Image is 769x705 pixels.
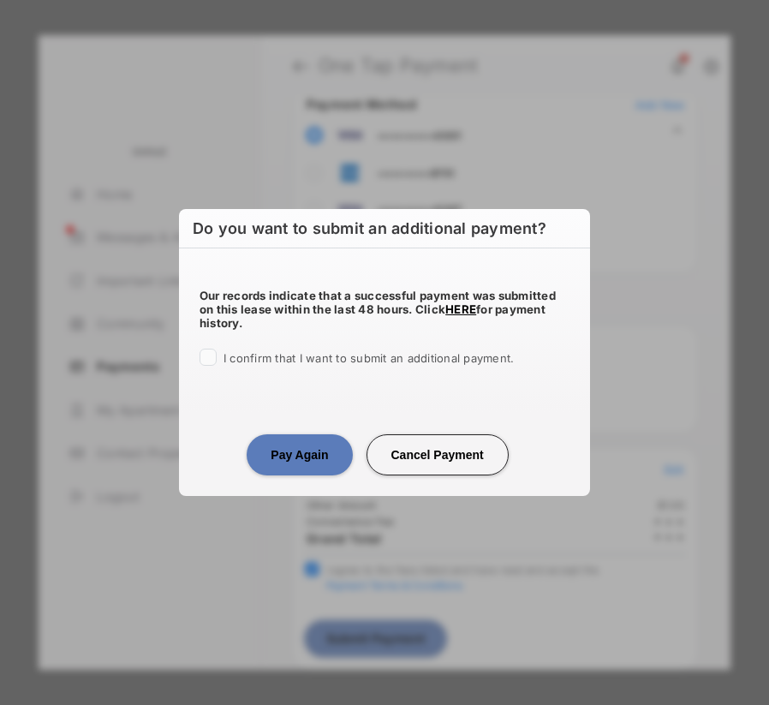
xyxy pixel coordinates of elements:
[367,434,509,475] button: Cancel Payment
[224,351,514,365] span: I confirm that I want to submit an additional payment.
[179,209,590,248] h6: Do you want to submit an additional payment?
[247,434,352,475] button: Pay Again
[445,302,476,316] a: HERE
[200,289,569,330] h5: Our records indicate that a successful payment was submitted on this lease within the last 48 hou...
